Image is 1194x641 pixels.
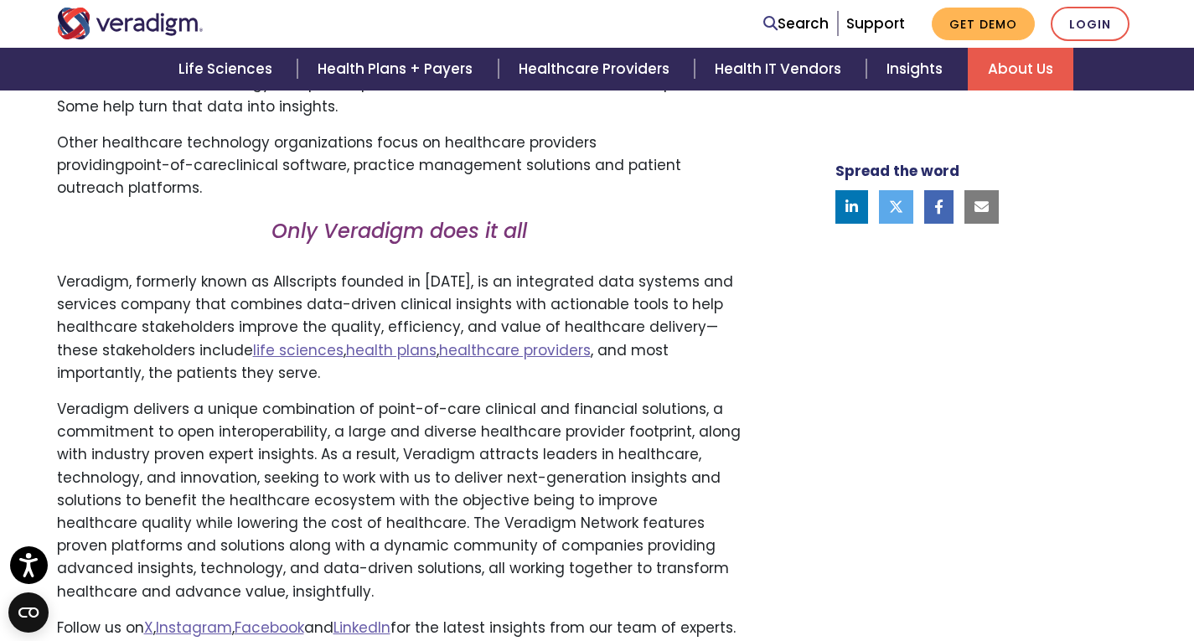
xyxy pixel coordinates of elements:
[57,8,204,39] img: Veradigm logo
[144,618,153,638] a: X
[57,72,742,117] p: Some healthcare technology companies provide data for life sciences and health plans. Some help t...
[333,618,390,638] a: LinkedIn
[57,398,742,603] p: Veradigm delivers a unique combination of point-of-care clinical and financial solutions, a commi...
[158,48,297,90] a: Life Sciences
[439,340,591,360] a: healthcare providers
[297,48,498,90] a: Health Plans + Payers
[695,48,866,90] a: Health IT Vendors
[253,340,344,360] a: life sciences
[156,618,232,638] a: Instagram
[846,13,905,34] a: Support
[835,161,959,181] strong: Spread the word
[8,592,49,633] button: Open CMP widget
[57,617,742,639] p: Follow us on , , and for the latest insights from our team of experts.
[866,48,968,90] a: Insights
[499,48,695,90] a: Healthcare Providers
[125,155,227,175] span: point-of-care
[1051,7,1129,41] a: Login
[872,520,1174,621] iframe: Drift Chat Widget
[235,618,304,638] a: Facebook
[57,271,742,385] p: Veradigm, formerly known as Allscripts founded in [DATE], is an integrated data systems and servi...
[271,217,527,245] em: Only Veradigm does it all
[57,132,742,200] p: Other healthcare technology organizations focus on healthcare providers providing clinical softwa...
[346,340,437,360] a: health plans
[968,48,1073,90] a: About Us
[932,8,1035,40] a: Get Demo
[763,13,829,35] a: Search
